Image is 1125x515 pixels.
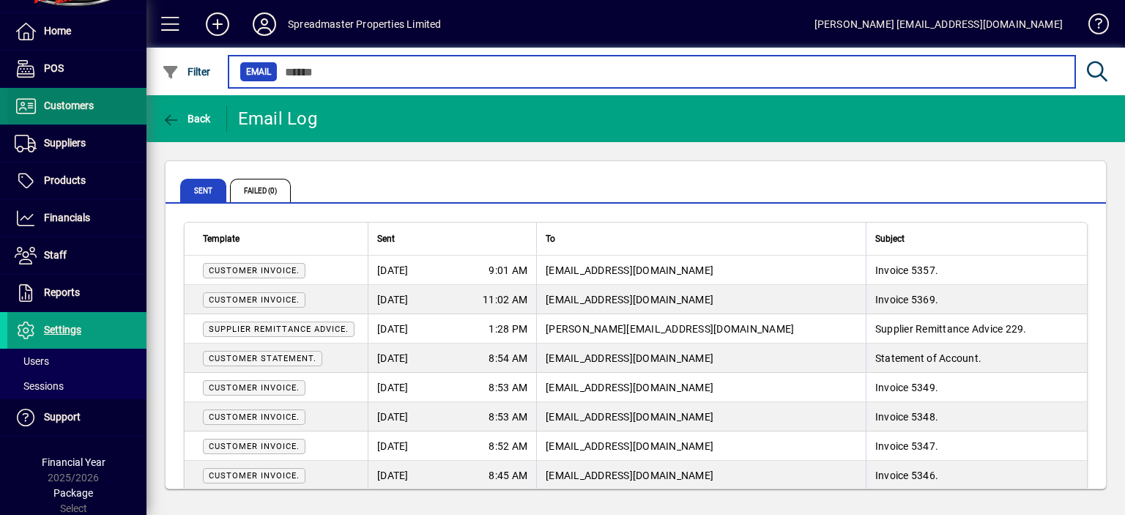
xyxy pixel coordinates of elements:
[44,286,80,298] span: Reports
[241,11,288,37] button: Profile
[209,471,300,481] span: Customer Invoice.
[814,12,1063,36] div: [PERSON_NAME] [EMAIL_ADDRESS][DOMAIN_NAME]
[546,411,713,423] span: [EMAIL_ADDRESS][DOMAIN_NAME]
[209,325,349,334] span: Supplier Remittance Advice.
[377,231,527,247] div: Sent
[246,64,271,79] span: Email
[15,380,64,392] span: Sessions
[377,439,409,453] span: [DATE]
[7,237,146,274] a: Staff
[489,439,527,453] span: 8:52 AM
[875,352,981,364] span: Statement of Account.
[44,137,86,149] span: Suppliers
[546,231,555,247] span: To
[44,25,71,37] span: Home
[546,231,857,247] div: To
[377,231,395,247] span: Sent
[1077,3,1107,51] a: Knowledge Base
[209,295,300,305] span: Customer Invoice.
[7,349,146,374] a: Users
[546,352,713,364] span: [EMAIL_ADDRESS][DOMAIN_NAME]
[7,399,146,436] a: Support
[875,231,905,247] span: Subject
[546,323,794,335] span: [PERSON_NAME][EMAIL_ADDRESS][DOMAIN_NAME]
[7,51,146,87] a: POS
[44,174,86,186] span: Products
[377,322,409,336] span: [DATE]
[209,412,300,422] span: Customer Invoice.
[377,380,409,395] span: [DATE]
[158,59,215,85] button: Filter
[7,88,146,125] a: Customers
[44,100,94,111] span: Customers
[489,263,527,278] span: 9:01 AM
[377,351,409,366] span: [DATE]
[546,264,713,276] span: [EMAIL_ADDRESS][DOMAIN_NAME]
[203,231,240,247] span: Template
[546,470,713,481] span: [EMAIL_ADDRESS][DOMAIN_NAME]
[546,382,713,393] span: [EMAIL_ADDRESS][DOMAIN_NAME]
[377,263,409,278] span: [DATE]
[162,66,211,78] span: Filter
[209,383,300,393] span: Customer Invoice.
[209,354,316,363] span: Customer Statement.
[377,468,409,483] span: [DATE]
[7,200,146,237] a: Financials
[875,470,938,481] span: Invoice 5346.
[288,12,441,36] div: Spreadmaster Properties Limited
[489,380,527,395] span: 8:53 AM
[146,105,227,132] app-page-header-button: Back
[489,468,527,483] span: 8:45 AM
[875,440,938,452] span: Invoice 5347.
[489,351,527,366] span: 8:54 AM
[53,487,93,499] span: Package
[875,411,938,423] span: Invoice 5348.
[489,322,527,336] span: 1:28 PM
[7,374,146,399] a: Sessions
[875,382,938,393] span: Invoice 5349.
[230,179,291,202] span: Failed (0)
[7,13,146,50] a: Home
[194,11,241,37] button: Add
[44,324,81,336] span: Settings
[489,410,527,424] span: 8:53 AM
[44,62,64,74] span: POS
[162,113,211,125] span: Back
[44,212,90,223] span: Financials
[875,264,938,276] span: Invoice 5357.
[180,179,226,202] span: Sent
[15,355,49,367] span: Users
[377,410,409,424] span: [DATE]
[7,163,146,199] a: Products
[203,231,359,247] div: Template
[238,107,317,130] div: Email Log
[44,411,81,423] span: Support
[42,456,105,468] span: Financial Year
[546,440,713,452] span: [EMAIL_ADDRESS][DOMAIN_NAME]
[875,231,1069,247] div: Subject
[875,294,938,305] span: Invoice 5369.
[7,275,146,311] a: Reports
[209,442,300,451] span: Customer Invoice.
[209,266,300,275] span: Customer Invoice.
[44,249,67,261] span: Staff
[875,323,1027,335] span: Supplier Remittance Advice 229.
[158,105,215,132] button: Back
[7,125,146,162] a: Suppliers
[377,292,409,307] span: [DATE]
[483,292,527,307] span: 11:02 AM
[546,294,713,305] span: [EMAIL_ADDRESS][DOMAIN_NAME]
